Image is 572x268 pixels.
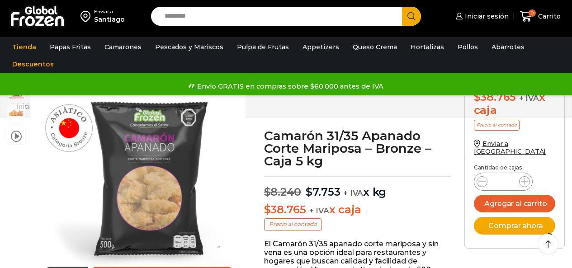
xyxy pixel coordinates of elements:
p: Precio al contado [264,218,322,230]
h1: Camarón 31/35 Apanado Corte Mariposa – Bronze – Caja 5 kg [264,129,451,167]
bdi: 8.240 [264,185,302,198]
span: $ [264,203,271,216]
bdi: 38.765 [264,203,306,216]
a: Camarones [100,38,146,56]
a: Enviar a [GEOGRAPHIC_DATA] [474,140,546,155]
p: x caja [264,203,451,216]
bdi: 7.753 [306,185,340,198]
button: Search button [402,7,421,26]
a: Descuentos [8,56,58,73]
a: Abarrotes [487,38,529,56]
a: Papas Fritas [45,38,95,56]
p: Cantidad de cajas [474,165,555,171]
a: Pulpa de Frutas [232,38,293,56]
span: 0 [529,9,536,17]
a: Iniciar sesión [454,7,509,25]
a: 0 Carrito [518,6,563,27]
bdi: 38.765 [474,90,516,103]
span: + IVA [519,94,539,103]
button: Comprar ahora [474,217,555,235]
a: Hortalizas [406,38,449,56]
div: x caja [474,91,555,117]
span: $ [474,90,481,103]
input: Product quantity [495,175,512,188]
a: Pollos [453,38,482,56]
p: x kg [264,176,451,199]
span: Iniciar sesión [463,12,509,21]
a: Tienda [8,38,41,56]
a: Queso Crema [348,38,402,56]
span: Carrito [536,12,561,21]
span: $ [306,185,312,198]
span: $ [264,185,271,198]
span: camaron-apanado [7,104,25,122]
p: Precio al contado [474,120,520,131]
span: + IVA [343,188,363,197]
a: Appetizers [298,38,344,56]
div: Enviar a [94,9,125,15]
button: Agregar al carrito [474,195,555,212]
span: + IVA [309,206,329,215]
div: Santiago [94,15,125,24]
a: Pescados y Mariscos [151,38,228,56]
img: address-field-icon.svg [80,9,94,24]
